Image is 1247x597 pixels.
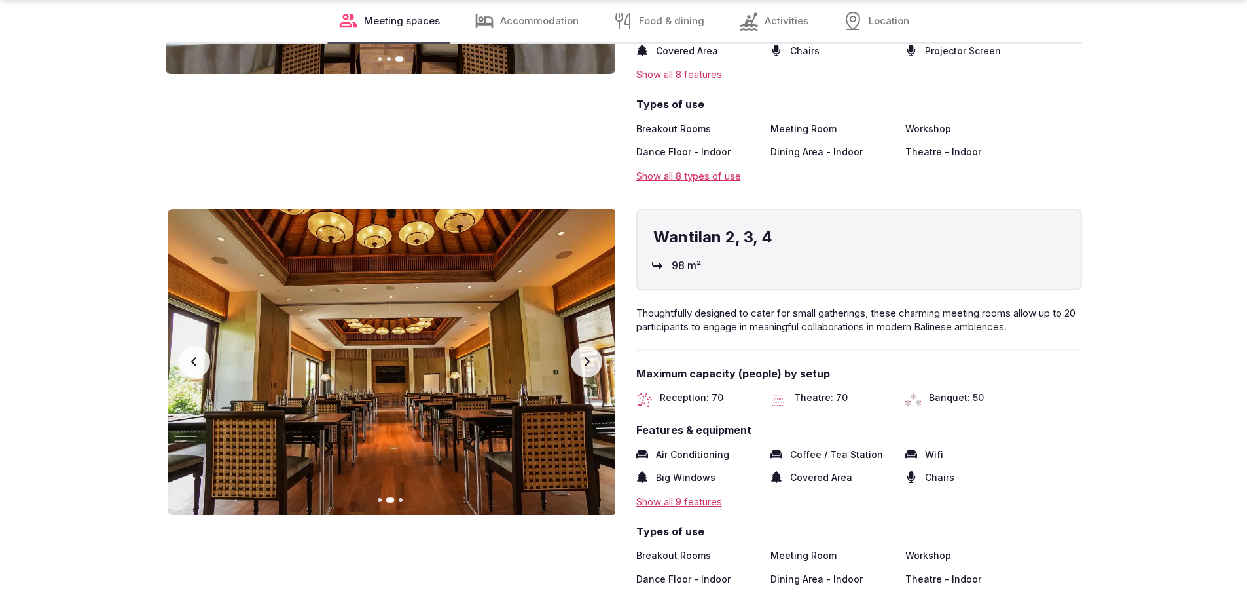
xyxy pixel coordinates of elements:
[364,14,440,28] span: Meeting spaces
[905,549,951,562] span: Workshop
[905,145,981,159] span: Theatre - Indoor
[869,14,909,28] span: Location
[636,495,1082,509] div: Show all 9 features
[636,145,731,159] span: Dance Floor - Indoor
[636,549,711,562] span: Breakout Rooms
[636,366,1082,381] span: Maximum capacity (people) by setup
[770,549,837,562] span: Meeting Room
[794,391,848,407] span: Theatre: 70
[672,258,701,273] span: 98 m²
[395,56,404,62] button: Go to slide 3
[790,45,820,58] span: Chairs
[386,497,395,503] button: Go to slide 2
[399,498,403,502] button: Go to slide 3
[770,123,837,136] span: Meeting Room
[790,471,852,484] span: Covered Area
[653,226,1065,248] h4: Wantilan 2, 3, 4
[770,145,863,159] span: Dining Area - Indoor
[500,14,579,28] span: Accommodation
[636,573,731,586] span: Dance Floor - Indoor
[636,423,1082,437] span: Features & equipment
[636,169,1082,183] div: Show all 8 types of use
[378,498,382,502] button: Go to slide 1
[636,67,1082,81] div: Show all 8 features
[929,391,984,407] span: Banquet: 50
[167,209,617,515] img: Gallery image 2
[387,57,391,61] button: Go to slide 2
[925,448,943,461] span: Wifi
[656,471,715,484] span: Big Windows
[925,45,1001,58] span: Projector Screen
[660,391,723,407] span: Reception: 70
[378,57,382,61] button: Go to slide 1
[905,573,981,586] span: Theatre - Indoor
[925,471,954,484] span: Chairs
[905,123,951,136] span: Workshop
[790,448,883,461] span: Coffee / Tea Station
[656,448,729,461] span: Air Conditioning
[636,524,1082,539] span: Types of use
[636,307,1075,333] span: Thoughtfully designed to cater for small gatherings, these charming meeting rooms allow up to 20 ...
[636,123,711,136] span: Breakout Rooms
[656,45,718,58] span: Covered Area
[636,97,1082,111] span: Types of use
[770,573,863,586] span: Dining Area - Indoor
[639,14,704,28] span: Food & dining
[765,14,808,28] span: Activities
